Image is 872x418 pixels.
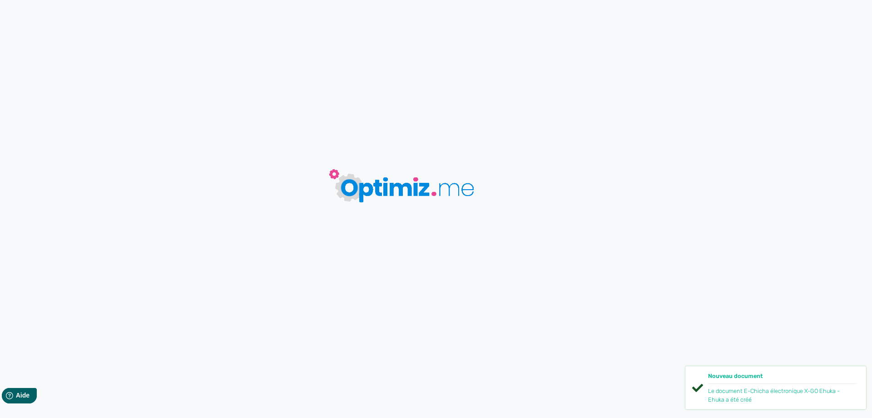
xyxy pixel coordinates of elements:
[708,387,857,404] div: Le document E-Chicha électronique X-GO Ehuka - Ehuka a été créé
[46,7,60,15] span: Aide
[708,372,857,383] div: Nouveau document
[305,146,510,223] img: loader-big-blue.gif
